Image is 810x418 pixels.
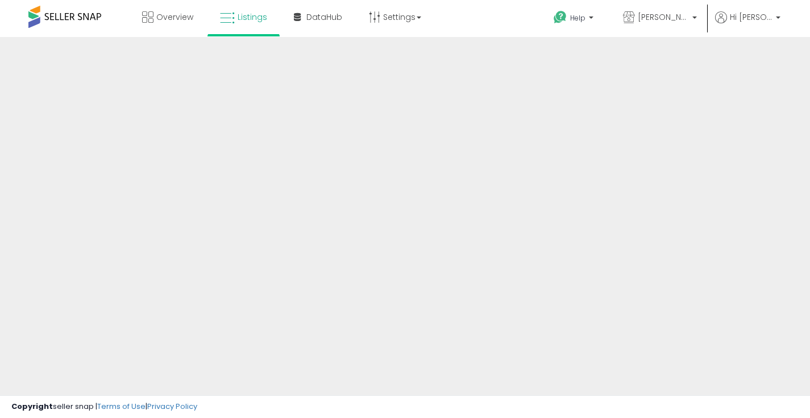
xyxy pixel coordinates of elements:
[730,11,772,23] span: Hi [PERSON_NAME]
[11,401,53,412] strong: Copyright
[147,401,197,412] a: Privacy Policy
[11,402,197,412] div: seller snap | |
[306,11,342,23] span: DataHub
[156,11,193,23] span: Overview
[570,13,585,23] span: Help
[545,2,605,37] a: Help
[715,11,780,37] a: Hi [PERSON_NAME]
[97,401,146,412] a: Terms of Use
[553,10,567,24] i: Get Help
[638,11,689,23] span: [PERSON_NAME] LLC
[238,11,267,23] span: Listings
